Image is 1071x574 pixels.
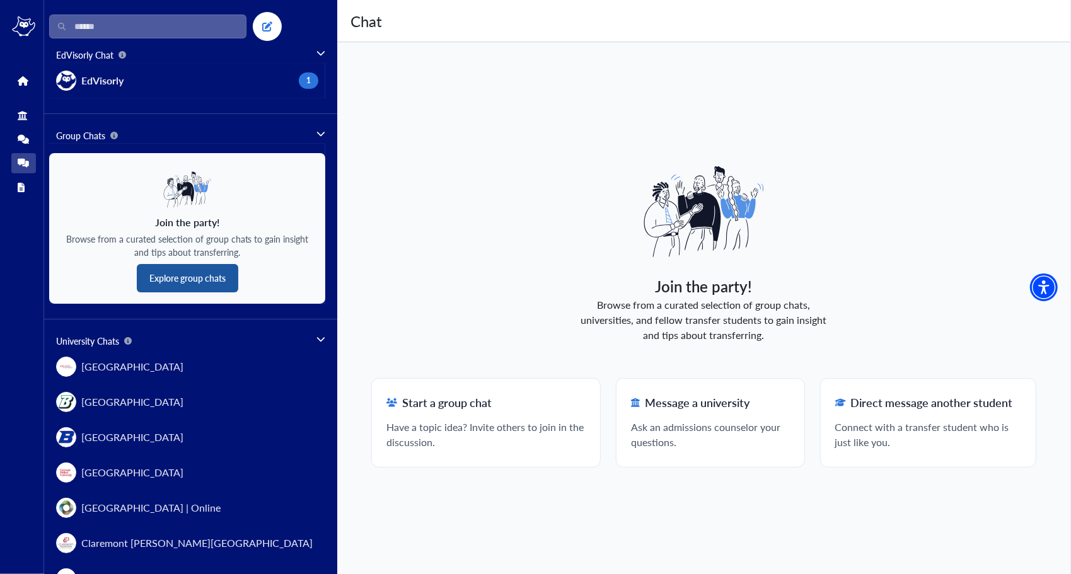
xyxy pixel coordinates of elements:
span: [GEOGRAPHIC_DATA] [81,359,183,374]
button: pen-to-square [253,12,282,41]
span: Browse from a curated selection of group chats, universities, and fellow transfer students to gai... [581,297,827,343]
span: Browse from a curated selection of group chats to gain insight and tips about transferring. [63,232,311,259]
img: item-logo [56,533,76,553]
button: item-logo[GEOGRAPHIC_DATA] [49,384,325,420]
button: item-logo[GEOGRAPHIC_DATA] [49,455,325,490]
img: item-logo [56,392,76,412]
input: Search [49,14,246,38]
span: [GEOGRAPHIC_DATA] [81,394,183,410]
div: Channel list [49,144,325,304]
img: item-logo [56,71,76,91]
span: University Chats [56,335,132,348]
button: item-logoClaremont [PERSON_NAME][GEOGRAPHIC_DATA] [49,525,325,561]
div: Accessibility Menu [1030,273,1058,301]
span: EdVisorly [81,73,124,88]
img: empty-image [162,164,212,215]
h2: Message a university [631,396,789,410]
button: item-logo[GEOGRAPHIC_DATA] [49,420,325,455]
button: Explore group chats [137,264,238,292]
span: Join the party! [656,275,753,297]
img: item-logo [56,462,76,483]
h2: Start a group chat [386,396,586,410]
span: 1 [306,75,311,86]
span: EdVisorly Chat [56,49,126,62]
span: Claremont [PERSON_NAME][GEOGRAPHIC_DATA] [81,536,313,551]
span: Join the party! [155,215,219,230]
div: Channel list [49,63,325,98]
img: join-party [640,149,767,275]
span: Have a topic idea? Invite others to join in the discussion. [386,420,586,450]
img: item-logo [56,427,76,447]
span: [GEOGRAPHIC_DATA] [81,430,183,445]
button: item-logoEdVisorly1 [49,63,325,98]
span: [GEOGRAPHIC_DATA] [81,465,183,480]
button: item-logo[GEOGRAPHIC_DATA] | Online [49,490,325,525]
img: logo [12,16,36,37]
img: item-logo [56,498,76,518]
span: Connect with a transfer student who is just like you. [835,420,1021,450]
span: Ask an admissions counselor your questions. [631,420,789,450]
span: Group Chats [56,129,118,142]
h2: Direct message another student [835,396,1021,410]
button: item-logo[GEOGRAPHIC_DATA] [49,349,325,384]
span: [GEOGRAPHIC_DATA] | Online [81,500,221,515]
img: item-logo [56,357,76,377]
